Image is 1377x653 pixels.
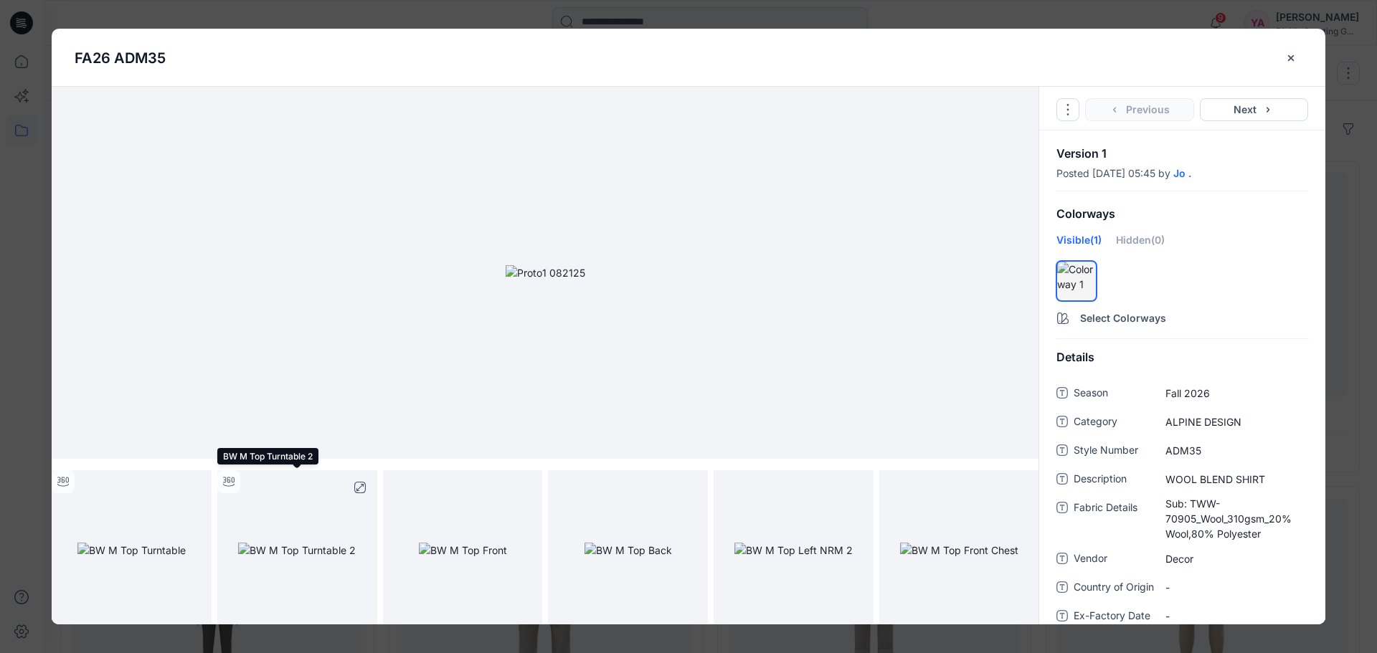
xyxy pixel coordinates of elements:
img: BW M Top Front [419,543,507,558]
p: Version 1 [1056,148,1308,159]
div: Colorways [1039,196,1325,232]
img: BW M Top Left NRM 2 [734,543,853,558]
img: BW M Top Turntable 2 [238,543,356,558]
div: Hidden (0) [1116,232,1165,258]
span: Vendor [1074,550,1160,570]
span: Country of Origin [1074,578,1160,599]
span: Category [1074,413,1160,433]
span: - [1165,609,1308,624]
span: Fall 2026 [1165,386,1308,401]
span: WOOL BLEND SHIRT [1165,472,1308,487]
span: Description [1074,470,1160,490]
span: Ex-Factory Date [1074,607,1160,627]
span: Decor [1165,551,1308,566]
button: Next [1200,98,1309,121]
div: There must be at least one visible colorway [1071,263,1094,286]
div: Visible (1) [1056,232,1102,258]
img: BW M Top Turntable [77,543,186,558]
span: Style Number [1074,442,1160,462]
button: full screen [349,476,372,499]
span: Fabric Details [1074,499,1160,541]
div: hide/show colorwayColorway 1 [1056,261,1097,301]
span: - [1165,580,1308,595]
button: Select Colorways [1039,304,1325,327]
div: Posted [DATE] 05:45 by [1056,168,1308,179]
span: Sub: TWW-70905_Wool_310gsm_20% Wool,80% Polyester [1165,496,1308,541]
span: Season [1074,384,1160,404]
img: BW M Top Back [585,543,672,558]
button: Options [1056,98,1079,121]
span: ADM35 [1165,443,1308,458]
p: FA26 ADM35 [75,47,166,69]
button: close-btn [1280,47,1302,70]
a: Jo . [1173,168,1191,179]
img: Proto1 082125 [506,265,585,280]
img: BW M Top Front Chest [900,543,1018,558]
span: ALPINE DESIGN [1165,414,1308,429]
div: Details [1039,339,1325,376]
